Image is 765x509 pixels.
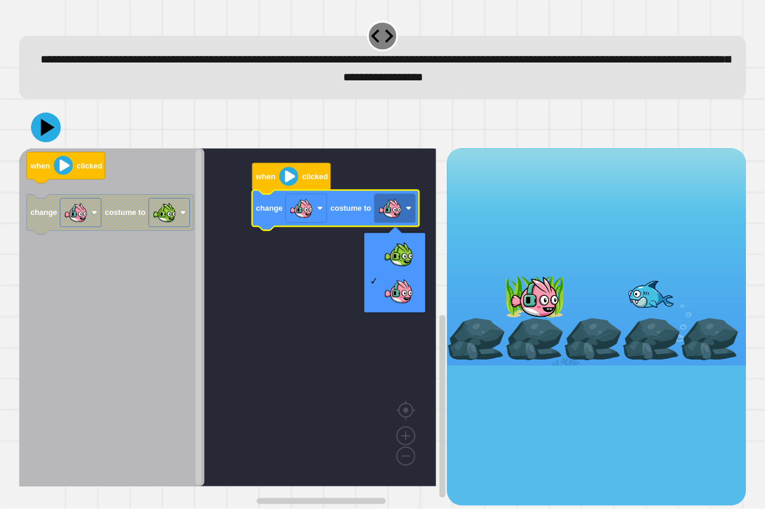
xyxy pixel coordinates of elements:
[331,204,371,213] text: costume to
[256,204,283,213] text: change
[384,276,413,306] img: PinkFish
[302,172,328,181] text: clicked
[105,208,145,217] text: costume to
[19,148,447,505] div: Blockly Workspace
[30,161,50,170] text: when
[384,239,413,269] img: GreenFish
[30,208,57,217] text: change
[77,161,102,170] text: clicked
[256,172,276,181] text: when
